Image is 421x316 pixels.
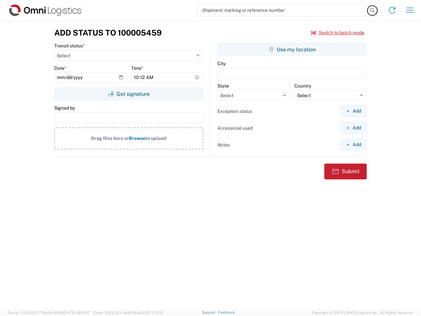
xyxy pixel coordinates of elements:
[217,61,226,66] label: City
[217,125,253,131] label: Accessorial used
[217,108,252,114] label: Exception status
[8,311,90,315] span: Server: 2025.20.0-734e5bc92d9
[312,310,413,316] span: Copyright © [DATE]-[DATE] Agistix Inc., All Rights Reserved
[311,27,364,38] button: Switch to batch mode
[197,4,368,16] input: Shipment, tracking or reference number
[91,136,129,141] span: Drag files here or
[294,83,311,89] label: Country
[54,43,85,49] label: Transit status
[54,65,66,71] label: Date
[93,311,163,315] span: Client: 2025.20.0-e640dba
[340,139,367,151] button: Add
[340,105,367,117] button: Add
[324,164,367,179] button: Submit
[54,28,162,38] h3: Add Status to 100005459
[145,136,166,141] span: to upload
[63,311,90,315] span: [DATE] 09:51:07
[217,142,230,148] label: Notes
[218,310,235,314] a: Feedback
[217,43,367,56] button: Use my location
[54,87,203,100] button: Get signature
[54,105,75,111] label: Signed by
[340,122,367,134] button: Add
[217,83,229,89] label: State
[202,310,218,314] a: Support
[139,311,163,315] span: [DATE] 17:21:12
[129,136,145,141] span: Browse
[131,65,143,71] label: Time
